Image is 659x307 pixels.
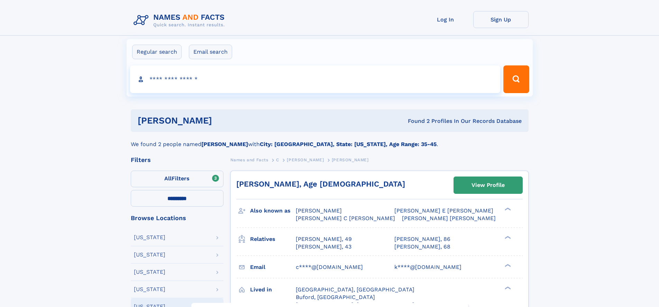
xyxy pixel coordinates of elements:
[296,286,414,293] span: [GEOGRAPHIC_DATA], [GEOGRAPHIC_DATA]
[454,177,522,193] a: View Profile
[131,215,223,221] div: Browse Locations
[164,175,172,182] span: All
[394,207,493,214] span: [PERSON_NAME] E [PERSON_NAME]
[134,287,165,292] div: [US_STATE]
[503,235,511,240] div: ❯
[130,65,501,93] input: search input
[236,180,405,188] a: [PERSON_NAME], Age [DEMOGRAPHIC_DATA]
[131,11,230,30] img: Logo Names and Facts
[201,141,248,147] b: [PERSON_NAME]
[276,155,279,164] a: C
[131,171,223,187] label: Filters
[132,45,182,59] label: Regular search
[310,117,522,125] div: Found 2 Profiles In Our Records Database
[250,261,296,273] h3: Email
[296,215,395,222] span: [PERSON_NAME] C [PERSON_NAME]
[418,11,473,28] a: Log In
[276,157,279,162] span: C
[189,45,232,59] label: Email search
[472,177,505,193] div: View Profile
[260,141,437,147] b: City: [GEOGRAPHIC_DATA], State: [US_STATE], Age Range: 35-45
[503,207,511,211] div: ❯
[296,235,352,243] a: [PERSON_NAME], 49
[473,11,529,28] a: Sign Up
[503,263,511,268] div: ❯
[503,65,529,93] button: Search Button
[332,157,369,162] span: [PERSON_NAME]
[503,286,511,290] div: ❯
[296,294,375,300] span: Buford, [GEOGRAPHIC_DATA]
[250,205,296,217] h3: Also known as
[134,252,165,258] div: [US_STATE]
[131,157,223,163] div: Filters
[131,132,529,148] div: We found 2 people named with .
[230,155,268,164] a: Names and Facts
[138,116,310,125] h1: [PERSON_NAME]
[394,243,450,251] a: [PERSON_NAME], 68
[394,235,450,243] a: [PERSON_NAME], 86
[402,215,496,222] span: [PERSON_NAME] [PERSON_NAME]
[287,157,324,162] span: [PERSON_NAME]
[134,269,165,275] div: [US_STATE]
[134,235,165,240] div: [US_STATE]
[250,284,296,296] h3: Lived in
[296,207,342,214] span: [PERSON_NAME]
[250,233,296,245] h3: Relatives
[287,155,324,164] a: [PERSON_NAME]
[296,243,351,251] a: [PERSON_NAME], 43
